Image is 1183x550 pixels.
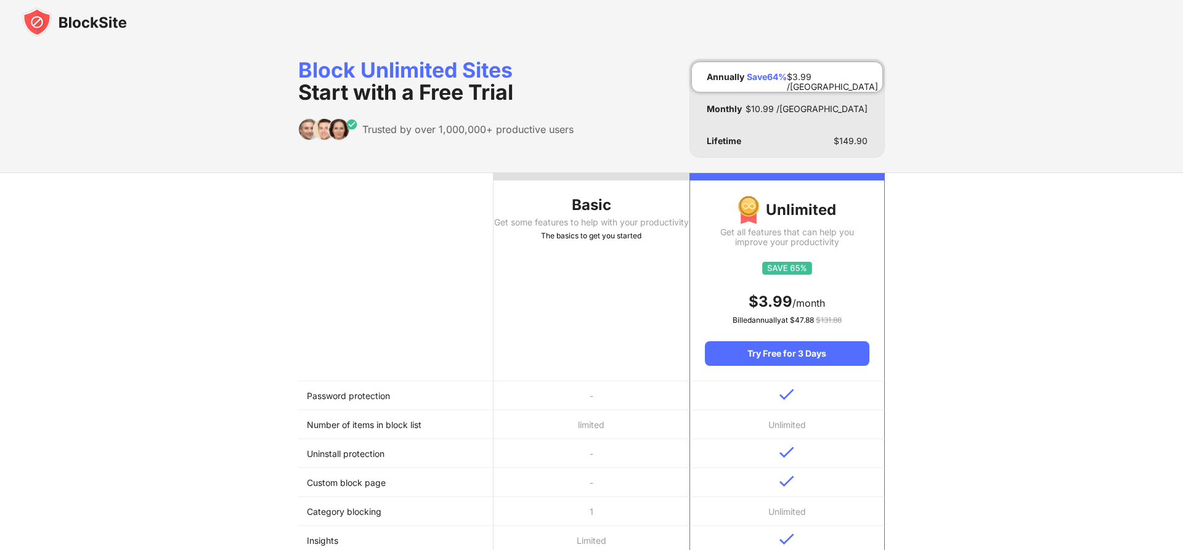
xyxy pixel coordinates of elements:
img: img-premium-medal [738,195,760,225]
td: 1 [494,497,689,526]
td: Custom block page [298,468,494,497]
div: The basics to get you started [494,230,689,242]
div: Basic [494,195,689,215]
div: /month [705,292,869,312]
td: Unlimited [689,410,885,439]
span: $ 3.99 [749,293,792,310]
div: Monthly [707,104,742,114]
td: Number of items in block list [298,410,494,439]
td: Password protection [298,381,494,410]
img: v-blue.svg [779,447,794,458]
div: $ 3.99 /[GEOGRAPHIC_DATA] [787,72,878,82]
div: Get all features that can help you improve your productivity [705,227,869,247]
img: v-blue.svg [779,389,794,400]
div: Annually [707,72,744,82]
td: Uninstall protection [298,439,494,468]
span: Start with a Free Trial [298,79,513,105]
div: Unlimited [705,195,869,225]
td: - [494,439,689,468]
img: v-blue.svg [779,533,794,545]
img: blocksite-icon-black.svg [22,7,127,37]
td: Category blocking [298,497,494,526]
div: Trusted by over 1,000,000+ productive users [362,123,574,135]
div: $ 10.99 /[GEOGRAPHIC_DATA] [746,104,868,114]
td: - [494,381,689,410]
td: limited [494,410,689,439]
div: Block Unlimited Sites [298,59,574,103]
td: Unlimited [689,497,885,526]
div: Lifetime [707,136,741,146]
img: trusted-by.svg [298,118,358,140]
img: save65.svg [762,262,812,275]
div: Try Free for 3 Days [705,341,869,366]
div: Get some features to help with your productivity [494,217,689,227]
div: Save 64 % [747,72,787,82]
img: v-blue.svg [779,475,794,487]
div: Billed annually at $ 47.88 [705,314,869,326]
div: $ 149.90 [834,136,868,146]
span: $ 131.88 [816,315,842,325]
td: - [494,468,689,497]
